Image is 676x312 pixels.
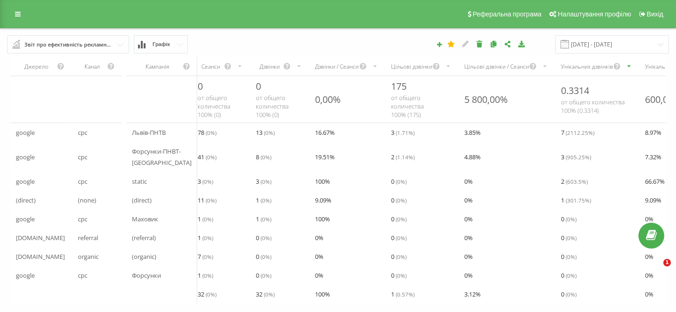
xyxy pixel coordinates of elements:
span: ( 0 %) [264,290,275,298]
span: 2 [561,176,588,187]
span: 0 % [464,232,473,243]
span: ( 0 %) [261,272,271,279]
span: 0 [391,195,407,206]
span: google [16,151,35,163]
span: 32 [198,289,216,300]
span: 0 [256,232,271,243]
span: от общего количества 100% ( 0 ) [256,94,289,119]
span: Форсунки [132,270,161,281]
span: ( 0 %) [206,196,216,204]
span: 100 % [315,176,330,187]
span: ( 905.25 %) [566,153,591,161]
span: 0 [256,270,271,281]
span: Львів-ПНТВ [132,127,166,138]
span: 66.67 % [645,176,665,187]
i: Копіювати звіт [490,40,498,47]
span: google [16,176,35,187]
span: 9.09 % [645,195,661,206]
span: Форсунки-ПНВТ-[GEOGRAPHIC_DATA] [132,146,192,168]
span: ( 0 %) [202,234,213,242]
span: 3 [561,151,591,163]
div: Кампанія [132,62,182,70]
span: (organic) [132,251,156,262]
span: 0 % [464,270,473,281]
span: cpc [78,151,87,163]
i: Видалити звіт [476,40,484,47]
span: 78 [198,127,216,138]
span: 100 % [315,213,330,225]
div: Цільові дзвінки / Сеанси [464,62,529,70]
span: ( 0 %) [396,178,407,185]
span: 8 [256,151,271,163]
div: Джерело [16,62,57,70]
span: ( 0 %) [206,290,216,298]
span: 9.09 % [315,195,331,206]
span: referral [78,232,98,243]
span: 0 % [645,289,653,300]
span: ( 0 %) [396,234,407,242]
span: 175 [391,80,407,93]
span: ( 0 %) [261,196,271,204]
span: (direct) [16,195,36,206]
span: ( 0 %) [261,215,271,223]
span: 7 [561,127,594,138]
span: ( 2112.25 %) [566,129,594,136]
span: 11 [198,195,216,206]
span: cpc [78,270,87,281]
span: google [16,127,35,138]
span: от общего количества 100% ( 0.3314 ) [561,98,625,115]
span: 100 % [315,289,330,300]
span: 1 [256,195,271,206]
span: 7 [198,251,213,262]
span: google [16,270,35,281]
span: [DOMAIN_NAME] [16,232,65,243]
span: 3 [256,176,271,187]
span: ( 0 %) [566,234,576,242]
span: 32 [256,289,275,300]
span: от общего количества 100% ( 0 ) [198,94,230,119]
span: 0.3314 [561,84,589,97]
span: 0 [256,80,261,93]
span: ( 0 %) [566,253,576,260]
span: 0 % [464,251,473,262]
iframe: Intercom live chat [644,259,667,281]
div: Унікальних дзвінків [561,62,613,70]
span: 13 [256,127,275,138]
button: Графік [134,35,188,54]
span: ( 603.5 %) [566,178,588,185]
div: 5 800,00% [464,93,508,106]
span: 0 [561,270,576,281]
span: [DOMAIN_NAME] [16,251,65,262]
span: 0 [391,213,407,225]
span: 3 [198,176,213,187]
span: ( 0 %) [202,272,213,279]
i: Поділитися налаштуваннями звіту [504,40,512,47]
span: 3.85 % [464,127,481,138]
span: cpc [78,176,87,187]
i: Завантажити звіт [518,40,526,47]
span: static [132,176,147,187]
span: ( 1.14 %) [396,153,415,161]
span: ( 0 %) [261,178,271,185]
span: ( 0 %) [202,253,213,260]
div: Дзвінки [256,62,283,70]
span: 0 [256,251,271,262]
div: Сеанси [198,62,224,70]
span: ( 0.57 %) [396,290,415,298]
span: 7.32 % [645,151,661,163]
span: Реферальна програма [473,10,542,18]
span: 0 [198,80,203,93]
span: 2 [391,151,415,163]
span: 0 [561,232,576,243]
span: (referral) [132,232,156,243]
span: 4.88 % [464,151,481,163]
span: 19.51 % [315,151,335,163]
span: organic [78,251,99,262]
span: ( 0 %) [202,215,213,223]
span: 1 [198,213,213,225]
span: 3 [391,127,415,138]
span: 8.97 % [645,127,661,138]
span: 0 % [315,251,323,262]
span: 0 [391,251,407,262]
span: ( 0 %) [261,253,271,260]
